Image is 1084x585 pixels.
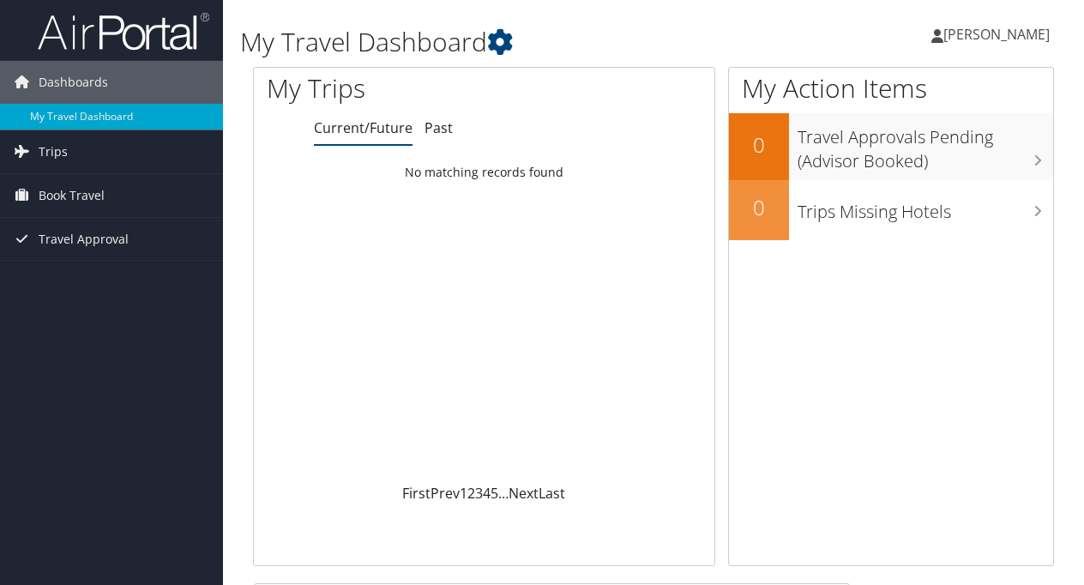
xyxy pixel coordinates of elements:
[425,118,453,137] a: Past
[729,193,789,222] h2: 0
[267,70,509,106] h1: My Trips
[38,11,209,51] img: airportal-logo.png
[729,180,1053,240] a: 0Trips Missing Hotels
[931,9,1067,60] a: [PERSON_NAME]
[729,113,1053,179] a: 0Travel Approvals Pending (Advisor Booked)
[798,117,1053,173] h3: Travel Approvals Pending (Advisor Booked)
[498,484,509,503] span: …
[729,70,1053,106] h1: My Action Items
[39,61,108,104] span: Dashboards
[402,484,431,503] a: First
[39,174,105,217] span: Book Travel
[254,157,714,188] td: No matching records found
[539,484,565,503] a: Last
[39,130,68,173] span: Trips
[460,484,467,503] a: 1
[475,484,483,503] a: 3
[314,118,413,137] a: Current/Future
[943,25,1050,44] span: [PERSON_NAME]
[431,484,460,503] a: Prev
[729,130,789,160] h2: 0
[483,484,491,503] a: 4
[798,191,1053,224] h3: Trips Missing Hotels
[509,484,539,503] a: Next
[240,24,792,60] h1: My Travel Dashboard
[491,484,498,503] a: 5
[39,218,129,261] span: Travel Approval
[467,484,475,503] a: 2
